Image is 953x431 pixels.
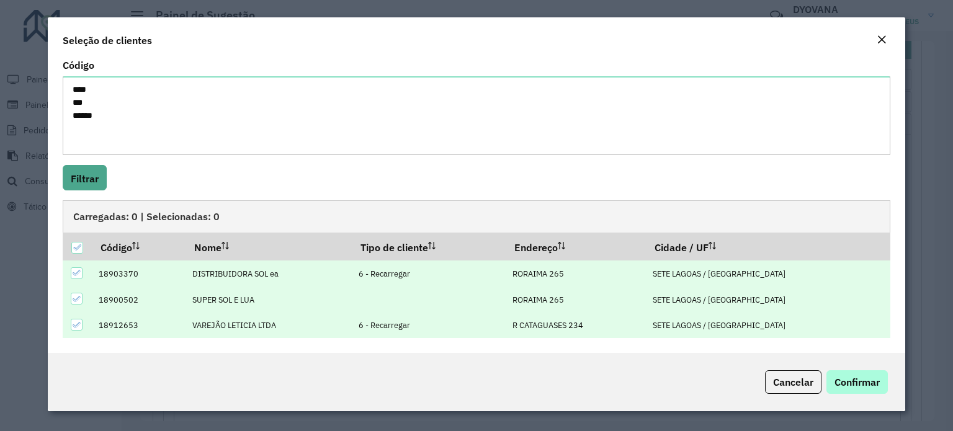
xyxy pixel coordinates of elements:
[359,320,410,331] font: 6 - Recarregar
[99,269,138,279] font: 18903370
[653,295,785,305] font: SETE LAGOAS / [GEOGRAPHIC_DATA]
[192,320,276,331] font: VAREJÃO LETICIA LTDA
[71,172,99,185] font: Filtrar
[653,320,785,331] font: SETE LAGOAS / [GEOGRAPHIC_DATA]
[194,241,221,254] font: Nome
[765,370,821,394] button: Cancelar
[655,241,709,254] font: Cidade / UF
[73,210,220,223] font: Carregadas: 0 | Selecionadas: 0
[653,269,785,279] font: SETE LAGOAS / [GEOGRAPHIC_DATA]
[512,269,564,279] font: RORAIMA 265
[359,269,410,279] font: 6 - Recarregar
[512,295,564,305] font: RORAIMA 265
[834,376,880,388] font: Confirmar
[63,165,107,190] button: Filtrar
[99,295,138,305] font: 18900502
[512,320,583,331] font: R CATAGUASES 234
[877,35,887,45] em: Fechar
[514,241,558,254] font: Endereço
[192,269,279,279] font: DISTRIBUIDORA SOL ea
[826,370,888,394] button: Confirmar
[63,34,152,47] font: Seleção de clientes
[63,59,94,71] font: Código
[773,376,813,388] font: Cancelar
[360,241,428,254] font: Tipo de cliente
[192,295,254,305] font: SUPER SOL E LUA
[873,32,890,48] button: Fechar
[99,320,138,331] font: 18912653
[101,241,132,254] font: Código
